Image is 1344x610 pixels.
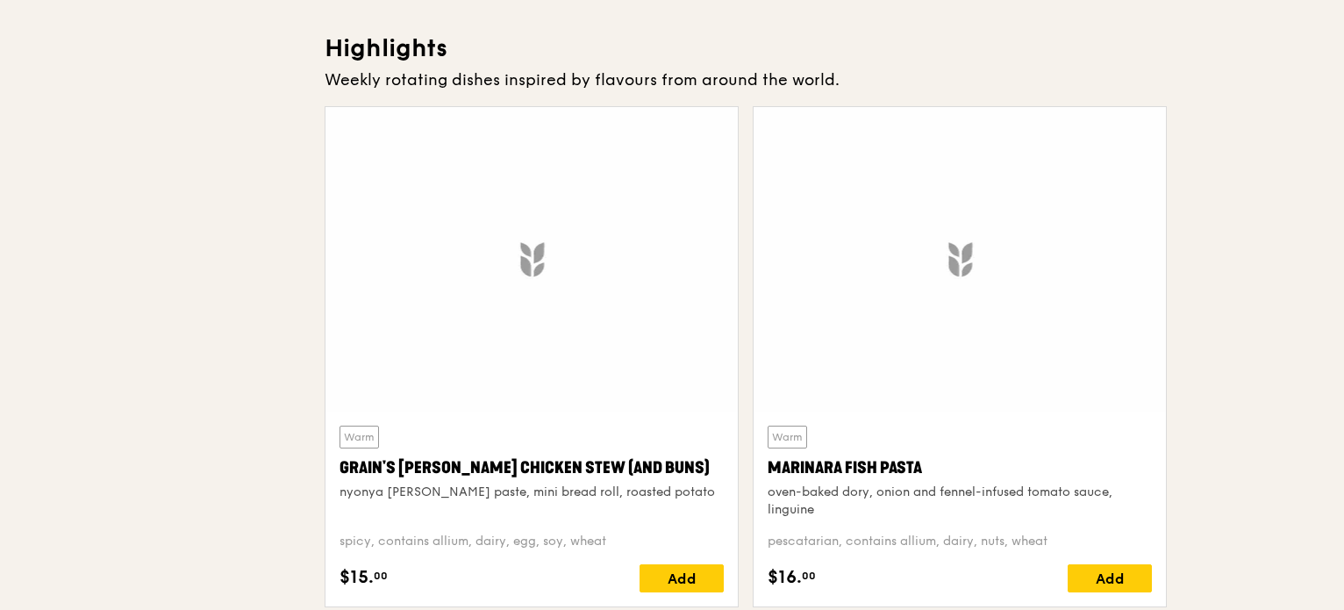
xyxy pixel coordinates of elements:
[1068,564,1152,592] div: Add
[340,456,724,480] div: Grain's [PERSON_NAME] Chicken Stew (and buns)
[640,564,724,592] div: Add
[768,564,802,591] span: $16.
[325,32,1167,64] h3: Highlights
[768,484,1152,519] div: oven-baked dory, onion and fennel-infused tomato sauce, linguine
[802,569,816,583] span: 00
[325,68,1167,92] div: Weekly rotating dishes inspired by flavours from around the world.
[340,484,724,501] div: nyonya [PERSON_NAME] paste, mini bread roll, roasted potato
[768,456,1152,480] div: Marinara Fish Pasta
[768,426,807,449] div: Warm
[340,533,724,550] div: spicy, contains allium, dairy, egg, soy, wheat
[768,533,1152,550] div: pescatarian, contains allium, dairy, nuts, wheat
[340,426,379,449] div: Warm
[340,564,374,591] span: $15.
[374,569,388,583] span: 00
